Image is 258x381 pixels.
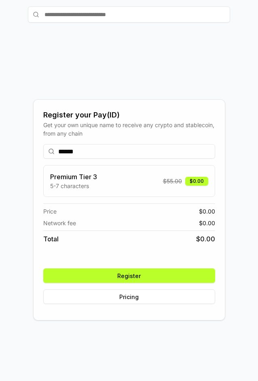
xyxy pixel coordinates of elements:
div: Get your own unique name to receive any crypto and stablecoin, from any chain [43,121,215,138]
div: Register your Pay(ID) [43,109,215,121]
h3: Premium Tier 3 [50,172,97,182]
div: $0.00 [185,177,208,186]
span: Network fee [43,219,76,227]
span: Total [43,234,59,244]
span: $ 0.00 [199,219,215,227]
button: Register [43,268,215,283]
p: 5-7 characters [50,182,97,190]
span: $ 0.00 [196,234,215,244]
button: Pricing [43,289,215,304]
span: $ 0.00 [199,207,215,216]
span: $ 55.00 [163,177,182,185]
span: Price [43,207,57,216]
